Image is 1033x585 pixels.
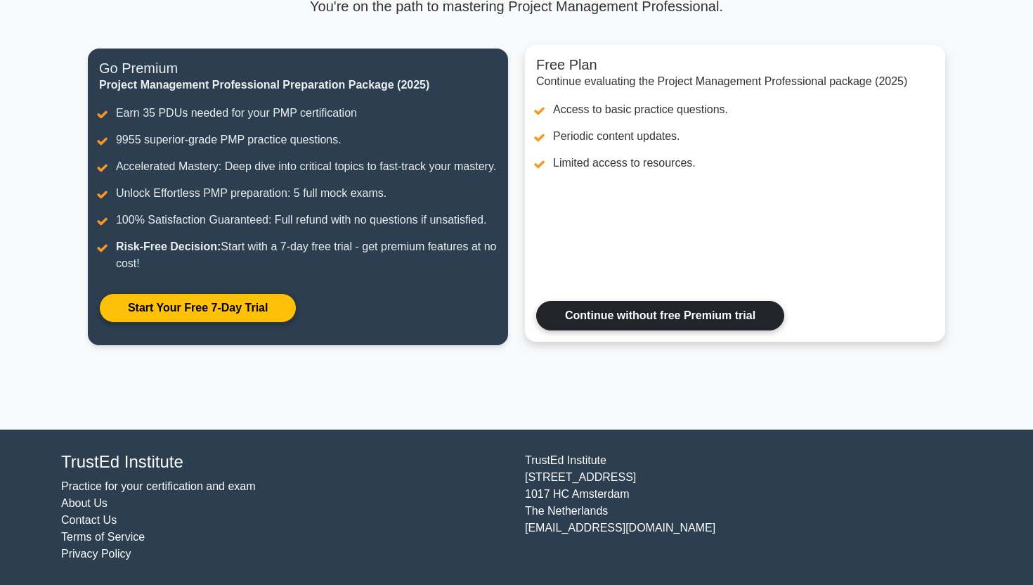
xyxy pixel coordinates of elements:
[61,452,508,472] h4: TrustEd Institute
[61,548,131,560] a: Privacy Policy
[516,452,980,562] div: TrustEd Institute [STREET_ADDRESS] 1017 HC Amsterdam The Netherlands [EMAIL_ADDRESS][DOMAIN_NAME]
[536,301,784,330] a: Continue without free Premium trial
[61,531,145,543] a: Terms of Service
[61,480,256,492] a: Practice for your certification and exam
[61,497,108,509] a: About Us
[61,514,117,526] a: Contact Us
[99,293,297,323] a: Start Your Free 7-Day Trial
